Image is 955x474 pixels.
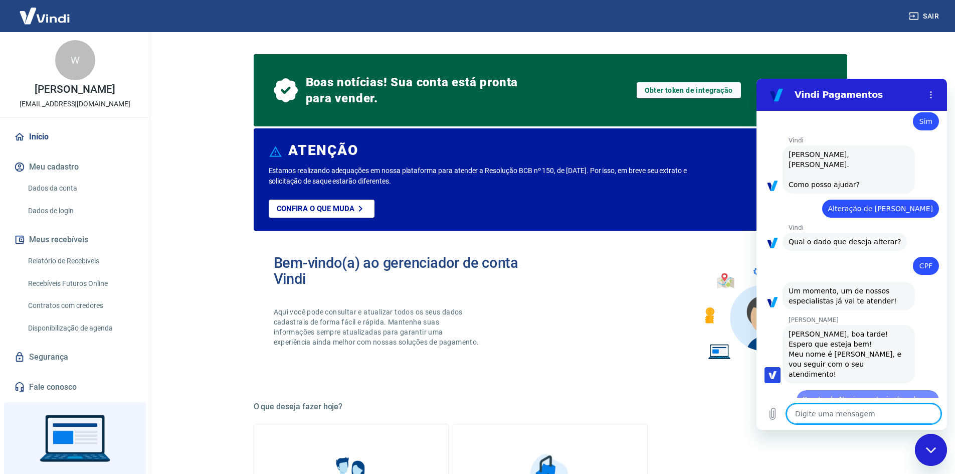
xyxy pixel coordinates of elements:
[907,7,943,26] button: Sair
[269,200,374,218] a: Confira o que muda
[269,166,719,187] p: Estamos realizando adequações em nossa plataforma para atender a Resolução BCB nº 150, de [DATE]....
[915,434,947,466] iframe: Botão para abrir a janela de mensagens, conversa em andamento
[55,40,95,80] div: W
[277,204,354,213] p: Confira o que muda
[12,126,138,148] a: Início
[24,178,138,199] a: Dados da conta
[24,295,138,316] a: Contratos com credores
[24,201,138,221] a: Dados de login
[24,318,138,339] a: Disponibilização de agenda
[12,376,138,398] a: Fale conosco
[254,402,847,412] h5: O que deseja fazer hoje?
[35,84,115,95] p: [PERSON_NAME]
[12,346,138,368] a: Segurança
[288,145,358,155] h6: ATENÇÃO
[274,307,481,347] p: Aqui você pode consultar e atualizar todos os seus dados cadastrais de forma fácil e rápida. Mant...
[12,156,138,178] button: Meu cadastro
[696,255,827,366] img: Imagem de um avatar masculino com diversos icones exemplificando as funcionalidades do gerenciado...
[24,273,138,294] a: Recebíveis Futuros Online
[637,82,741,98] a: Obter token de integração
[306,74,522,106] span: Boas notícias! Sua conta está pronta para vender.
[12,229,138,251] button: Meus recebíveis
[12,1,77,31] img: Vindi
[756,79,947,430] iframe: Janela de mensagens
[24,251,138,271] a: Relatório de Recebíveis
[274,255,550,287] h2: Bem-vindo(a) ao gerenciador de conta Vindi
[20,99,130,109] p: [EMAIL_ADDRESS][DOMAIN_NAME]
